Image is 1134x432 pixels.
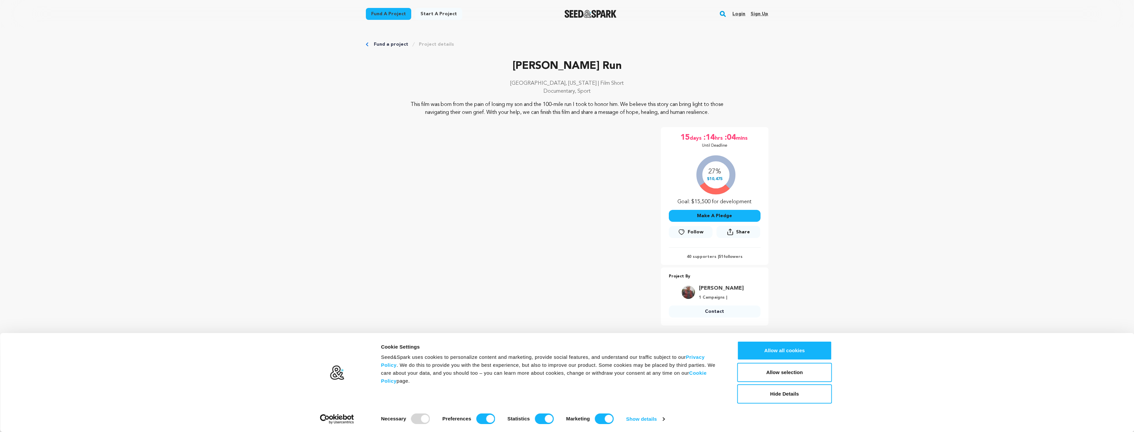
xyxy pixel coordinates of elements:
[732,9,745,19] a: Login
[329,365,344,380] img: logo
[736,229,750,235] span: Share
[669,210,761,222] button: Make A Pledge
[381,343,722,351] div: Cookie Settings
[699,295,744,300] p: 1 Campaigns |
[366,87,768,95] p: Documentary, Sport
[566,416,590,421] strong: Marketing
[366,58,768,74] p: [PERSON_NAME] Run
[719,255,723,259] span: 51
[381,416,406,421] strong: Necessary
[680,132,690,143] span: 15
[702,143,727,148] p: Until Deadline
[366,79,768,87] p: [GEOGRAPHIC_DATA], [US_STATE] | Film Short
[751,9,768,19] a: Sign up
[406,101,728,117] p: This film was born from the pain of losing my son and the 100-mile run I took to honor him. We be...
[626,414,665,424] a: Show details
[737,363,832,382] button: Allow selection
[419,41,454,48] a: Project details
[688,229,704,235] span: Follow
[737,341,832,360] button: Allow all cookies
[565,10,616,18] img: Seed&Spark Logo Dark Mode
[690,132,703,143] span: days
[736,132,749,143] span: mins
[374,41,408,48] a: Fund a project
[724,132,736,143] span: :04
[415,8,462,20] a: Start a project
[716,226,760,238] button: Share
[703,132,715,143] span: :14
[715,132,724,143] span: hrs
[669,254,761,260] p: 40 supporters | followers
[682,286,695,299] img: 6ea2ead7ecf59319.jpg
[366,8,411,20] a: Fund a project
[669,226,713,238] a: Follow
[366,41,768,48] div: Breadcrumb
[716,226,760,241] span: Share
[508,416,530,421] strong: Statistics
[381,353,722,385] div: Seed&Spark uses cookies to personalize content and marketing, provide social features, and unders...
[442,416,471,421] strong: Preferences
[699,284,744,292] a: Goto Meyer Ryan profile
[737,384,832,404] button: Hide Details
[308,414,366,424] a: Usercentrics Cookiebot - opens in a new window
[669,273,761,280] p: Project By
[565,10,616,18] a: Seed&Spark Homepage
[669,306,761,317] a: Contact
